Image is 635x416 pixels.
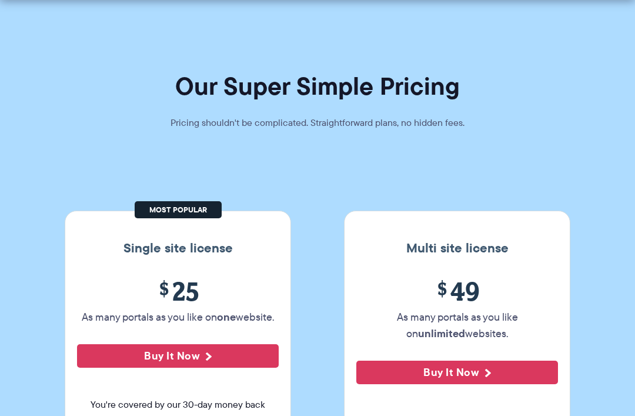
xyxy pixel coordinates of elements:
[356,361,558,384] button: Buy It Now
[356,309,558,342] p: As many portals as you like on websites.
[141,117,494,129] p: Pricing shouldn't be complicated. Straightforward plans, no hidden fees.
[356,241,558,256] h3: Multi site license
[9,71,626,102] h1: Our Super Simple Pricing
[356,277,558,306] span: 49
[77,309,279,325] p: As many portals as you like on website.
[418,325,465,341] strong: unlimited
[77,344,279,368] button: Buy It Now
[77,277,279,306] span: 25
[77,241,279,256] h3: Single site license
[217,309,236,325] strong: one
